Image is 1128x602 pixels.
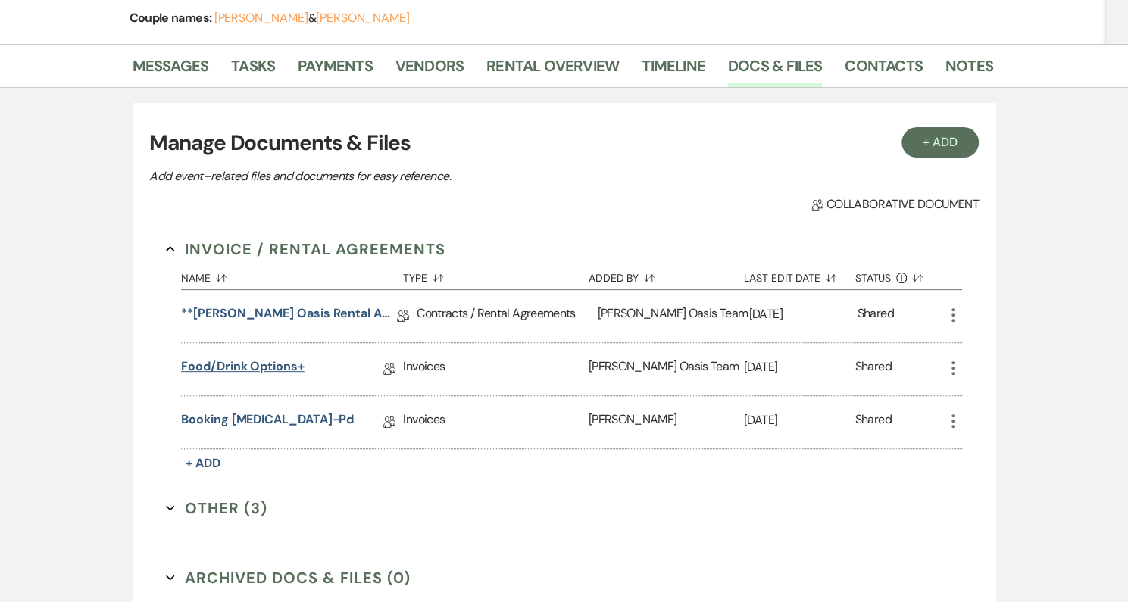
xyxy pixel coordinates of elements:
button: Invoice / Rental Agreements [166,238,445,260]
button: Status [855,260,944,289]
a: Messages [133,54,209,87]
a: Contacts [845,54,923,87]
button: Type [403,260,588,289]
div: [PERSON_NAME] Oasis Team [597,290,748,342]
div: [PERSON_NAME] Oasis Team [589,343,744,395]
div: Shared [857,304,893,328]
a: **[PERSON_NAME] Oasis Rental Agreement** [181,304,397,328]
div: Contracts / Rental Agreements [417,290,597,342]
a: Timeline [642,54,705,87]
a: Tasks [231,54,275,87]
a: Vendors [395,54,464,87]
button: Name [181,260,403,289]
div: Shared [855,357,892,381]
button: + Add [181,453,225,474]
p: [DATE] [749,304,858,324]
a: Food/Drink Options+ [181,357,304,381]
span: Status [855,273,892,283]
div: Shared [855,410,892,434]
div: [PERSON_NAME] [589,396,744,448]
span: Collaborative document [811,195,978,214]
a: Docs & Files [728,54,822,87]
span: & [214,11,410,26]
p: Add event–related files and documents for easy reference. [149,167,680,186]
div: Invoices [403,343,588,395]
button: [PERSON_NAME] [214,12,308,24]
button: + Add [901,127,979,158]
span: Couple names: [130,10,214,26]
p: [DATE] [744,357,855,377]
button: [PERSON_NAME] [316,12,410,24]
button: Added By [589,260,744,289]
a: Notes [945,54,993,87]
button: Archived Docs & Files (0) [166,566,411,589]
button: Last Edit Date [744,260,855,289]
a: Payments [298,54,373,87]
button: Other (3) [166,497,267,519]
div: Invoices [403,396,588,448]
span: + Add [186,455,220,471]
p: [DATE] [744,410,855,430]
h3: Manage Documents & Files [149,127,978,159]
a: Rental Overview [486,54,619,87]
a: Booking [MEDICAL_DATA]-pd [181,410,354,434]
